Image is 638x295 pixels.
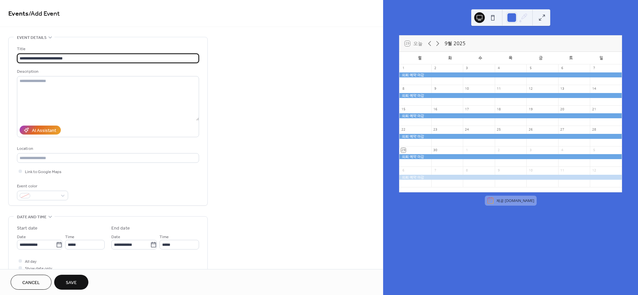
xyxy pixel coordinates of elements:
[401,66,406,71] div: 1
[22,279,40,286] span: Cancel
[465,128,470,132] div: 24
[401,128,406,132] div: 22
[496,128,501,132] div: 25
[560,66,565,71] div: 6
[592,66,596,71] div: 7
[560,128,565,132] div: 27
[433,107,438,112] div: 16
[496,148,501,152] div: 2
[586,52,616,64] div: 일
[401,148,406,152] div: 29
[433,168,438,173] div: 7
[25,258,37,265] span: All day
[17,46,198,52] div: Title
[401,86,406,91] div: 8
[399,154,622,159] div: 의뢰 예약 마감
[496,107,501,112] div: 18
[496,168,501,173] div: 9
[528,148,533,152] div: 3
[592,86,596,91] div: 14
[560,107,565,112] div: 20
[20,126,61,135] button: AI Assistant
[399,113,622,118] div: 의뢰 예약 마감
[592,148,596,152] div: 5
[17,234,26,241] span: Date
[17,183,67,190] div: Event color
[17,145,198,152] div: Location
[465,107,470,112] div: 17
[399,134,622,139] div: 의뢰 예약 마감
[17,68,198,75] div: Description
[32,127,56,134] div: AI Assistant
[560,168,565,173] div: 11
[399,72,622,77] div: 의뢰 예약 마감
[560,86,565,91] div: 13
[528,168,533,173] div: 10
[592,107,596,112] div: 21
[495,52,526,64] div: 목
[556,52,586,64] div: 토
[465,66,470,71] div: 3
[465,168,470,173] div: 8
[399,175,622,180] div: 의뢰 예약 마감
[445,40,466,47] div: 9월 2025
[11,275,52,290] button: Cancel
[465,52,495,64] div: 수
[401,107,406,112] div: 15
[17,214,47,221] span: Date and time
[17,225,38,232] div: Start date
[65,234,74,241] span: Time
[433,148,438,152] div: 30
[29,7,60,20] span: / Add Event
[496,86,501,91] div: 11
[496,66,501,71] div: 4
[399,93,622,98] div: 의뢰 예약 마감
[496,198,534,203] div: 제공
[111,225,130,232] div: End date
[505,198,534,203] a: [DOMAIN_NAME]
[465,148,470,152] div: 1
[111,234,120,241] span: Date
[66,279,77,286] span: Save
[528,86,533,91] div: 12
[433,128,438,132] div: 23
[433,86,438,91] div: 9
[159,234,169,241] span: Time
[25,168,61,175] span: Link to Google Maps
[405,52,435,64] div: 월
[465,86,470,91] div: 10
[526,52,556,64] div: 금
[433,66,438,71] div: 2
[592,128,596,132] div: 28
[592,168,596,173] div: 12
[435,52,465,64] div: 화
[54,275,88,290] button: Save
[17,34,47,41] span: Event details
[560,148,565,152] div: 4
[8,7,29,20] a: Events
[528,66,533,71] div: 5
[25,265,52,272] span: Show date only
[528,107,533,112] div: 19
[401,168,406,173] div: 6
[528,128,533,132] div: 26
